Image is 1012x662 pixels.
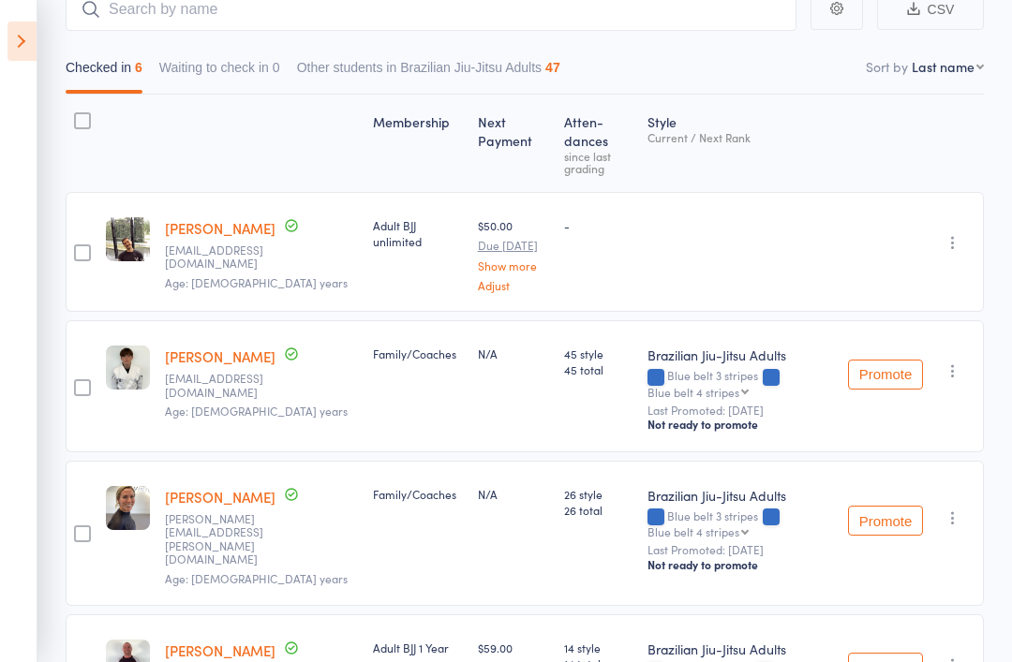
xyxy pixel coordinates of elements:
[165,274,348,290] span: Age: [DEMOGRAPHIC_DATA] years
[478,486,549,502] div: N/A
[647,346,833,364] div: Brazilian Jiu-Jitsu Adults
[647,525,739,537] div: Blue belt 4 stripes
[478,259,549,272] a: Show more
[564,346,633,361] span: 45 style
[165,346,275,366] a: [PERSON_NAME]
[647,131,833,143] div: Current / Next Rank
[478,217,549,291] div: $50.00
[365,103,470,184] div: Membership
[848,506,923,536] button: Promote
[165,243,287,271] small: Hasancetin92@outlook.com
[557,103,641,184] div: Atten­dances
[866,57,908,76] label: Sort by
[647,486,833,505] div: Brazilian Jiu-Jitsu Adults
[564,361,633,377] span: 45 total
[297,51,560,94] button: Other students in Brazilian Jiu-Jitsu Adults47
[647,557,833,572] div: Not ready to promote
[647,543,833,556] small: Last Promoted: [DATE]
[647,640,833,658] div: Brazilian Jiu-Jitsu Adults
[647,417,833,432] div: Not ready to promote
[106,217,150,261] img: 2Q==
[470,103,557,184] div: Next Payment
[373,640,463,655] div: Adult BJJ 1 Year
[165,640,275,660] a: [PERSON_NAME]
[564,486,633,502] span: 26 style
[564,502,633,518] span: 26 total
[564,217,633,233] div: -
[159,51,280,94] button: Waiting to check in0
[647,386,739,398] div: Blue belt 4 stripes
[545,60,560,75] div: 47
[373,346,463,361] div: Family/Coaches
[165,218,275,238] a: [PERSON_NAME]
[165,403,348,419] span: Age: [DEMOGRAPHIC_DATA] years
[106,486,150,530] img: image1751850511.png
[848,360,923,390] button: Promote
[478,346,549,361] div: N/A
[106,346,150,390] img: image1665031663.png
[564,640,633,655] span: 14 style
[373,217,463,249] div: Adult BJJ unlimited
[165,512,287,566] small: Lauren.marques@yahoo.com
[564,150,633,174] div: since last grading
[647,404,833,417] small: Last Promoted: [DATE]
[640,103,841,184] div: Style
[135,60,142,75] div: 6
[165,570,348,586] span: Age: [DEMOGRAPHIC_DATA] years
[912,57,975,76] div: Last name
[273,60,280,75] div: 0
[647,369,833,397] div: Blue belt 3 stripes
[478,279,549,291] a: Adjust
[66,51,142,94] button: Checked in6
[478,239,549,252] small: Due [DATE]
[373,486,463,502] div: Family/Coaches
[165,487,275,507] a: [PERSON_NAME]
[647,509,833,537] div: Blue belt 3 stripes
[165,372,287,399] small: tanecoman@gmail.com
